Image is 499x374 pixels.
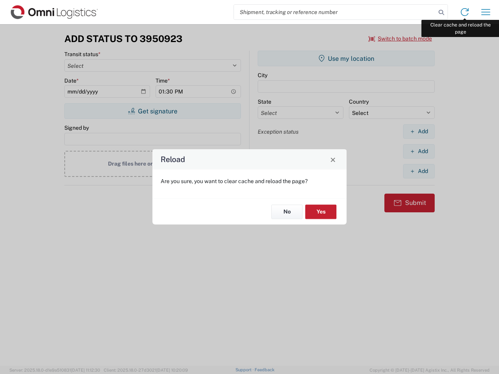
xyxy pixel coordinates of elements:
h4: Reload [161,154,185,165]
button: Close [327,154,338,165]
button: No [271,205,303,219]
button: Yes [305,205,336,219]
input: Shipment, tracking or reference number [234,5,436,19]
p: Are you sure, you want to clear cache and reload the page? [161,178,338,185]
